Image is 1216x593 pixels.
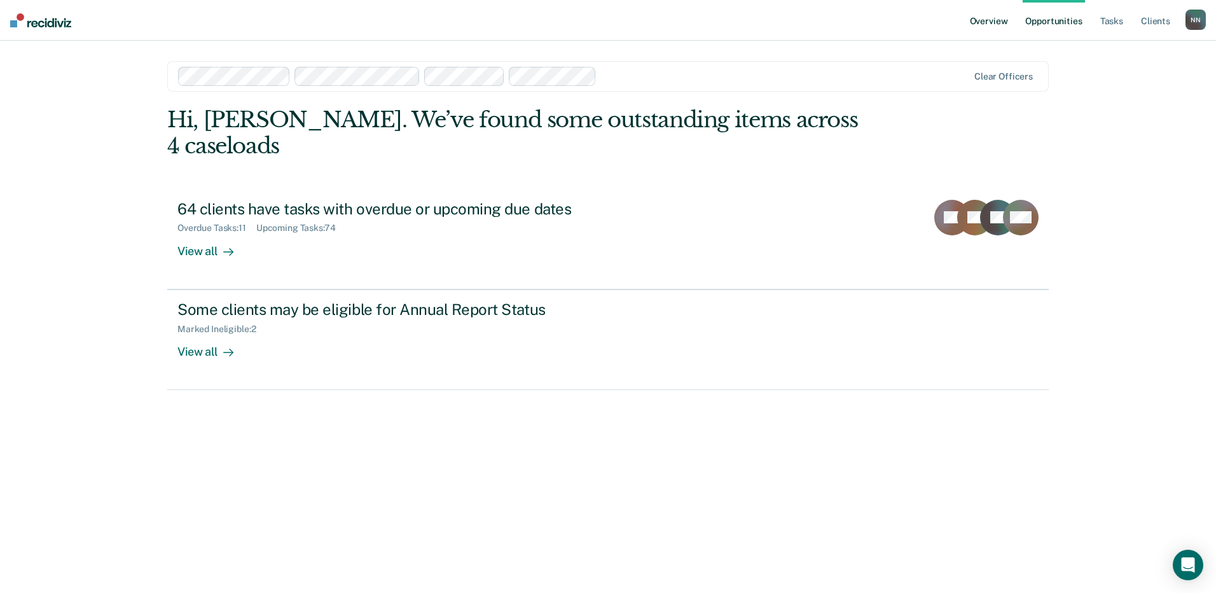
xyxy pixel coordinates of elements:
div: 64 clients have tasks with overdue or upcoming due dates [177,200,624,218]
div: Hi, [PERSON_NAME]. We’ve found some outstanding items across 4 caseloads [167,107,873,159]
div: N N [1185,10,1206,30]
div: View all [177,234,249,258]
div: Overdue Tasks : 11 [177,223,256,234]
div: Marked Ineligible : 2 [177,324,266,335]
a: 64 clients have tasks with overdue or upcoming due datesOverdue Tasks:11Upcoming Tasks:74View all [167,190,1049,290]
button: NN [1185,10,1206,30]
div: Clear officers [974,71,1033,82]
a: Some clients may be eligible for Annual Report StatusMarked Ineligible:2View all [167,290,1049,390]
img: Recidiviz [10,13,71,27]
div: Some clients may be eligible for Annual Report Status [177,300,624,319]
div: Upcoming Tasks : 74 [256,223,346,234]
div: View all [177,334,249,359]
div: Open Intercom Messenger [1173,550,1203,580]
